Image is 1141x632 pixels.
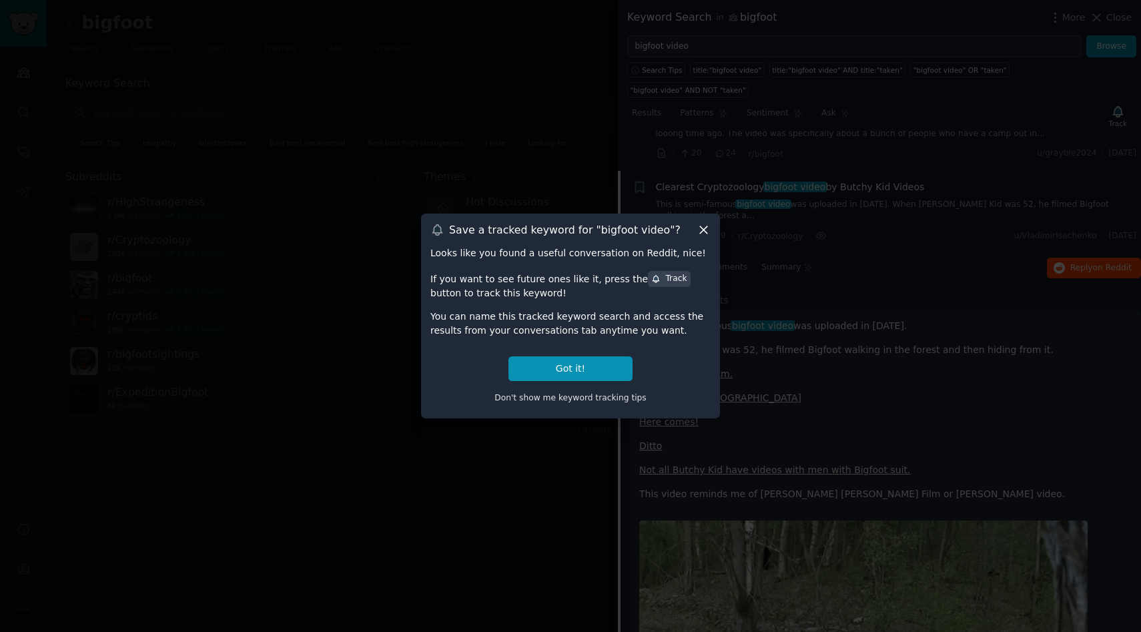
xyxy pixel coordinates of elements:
div: Track [651,273,687,285]
span: Don't show me keyword tracking tips [494,393,647,402]
div: You can name this tracked keyword search and access the results from your conversations tab anyti... [430,310,711,338]
h3: Save a tracked keyword for " bigfoot video "? [449,223,681,237]
div: If you want to see future ones like it, press the button to track this keyword! [430,270,711,300]
button: Got it! [508,356,633,381]
div: Looks like you found a useful conversation on Reddit, nice! [430,246,711,260]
